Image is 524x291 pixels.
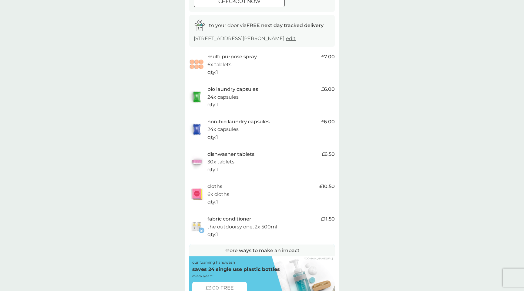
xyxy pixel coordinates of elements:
[321,53,335,61] span: £7.00
[207,166,218,174] p: qty : 1
[247,22,324,28] strong: FREE next day tracked delivery
[321,215,335,223] span: £11.50
[192,265,280,273] p: saves 24 single use plastic bottles
[322,150,335,158] span: £6.50
[207,68,218,76] p: qty : 1
[207,61,231,69] p: 6x tablets
[207,133,218,141] p: qty : 1
[321,85,335,93] span: £6.00
[207,223,277,231] p: the outdoorsy one, 2x 500ml
[319,183,335,190] span: £10.50
[207,125,239,133] p: 24x capsules
[207,183,222,190] p: cloths
[207,85,258,93] p: bio laundry capsules
[321,118,335,126] span: £6.00
[207,93,239,101] p: 24x capsules
[207,101,218,109] p: qty : 1
[207,198,218,206] p: qty : 1
[207,53,257,61] p: multi purpose spray
[192,259,235,265] p: our foaming handwash
[207,215,251,223] p: fabric conditioner
[207,190,229,198] p: 6x cloths
[224,247,300,255] p: more ways to make an impact
[192,273,213,279] p: every year*
[207,118,270,126] p: non-bio laundry capsules
[304,257,333,260] a: *[DOMAIN_NAME][URL]
[286,36,296,41] a: edit
[207,231,218,238] p: qty : 1
[209,22,324,28] span: to your door via
[207,158,234,166] p: 30x tablets
[194,35,296,43] p: [STREET_ADDRESS][PERSON_NAME]
[207,150,254,158] p: dishwasher tablets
